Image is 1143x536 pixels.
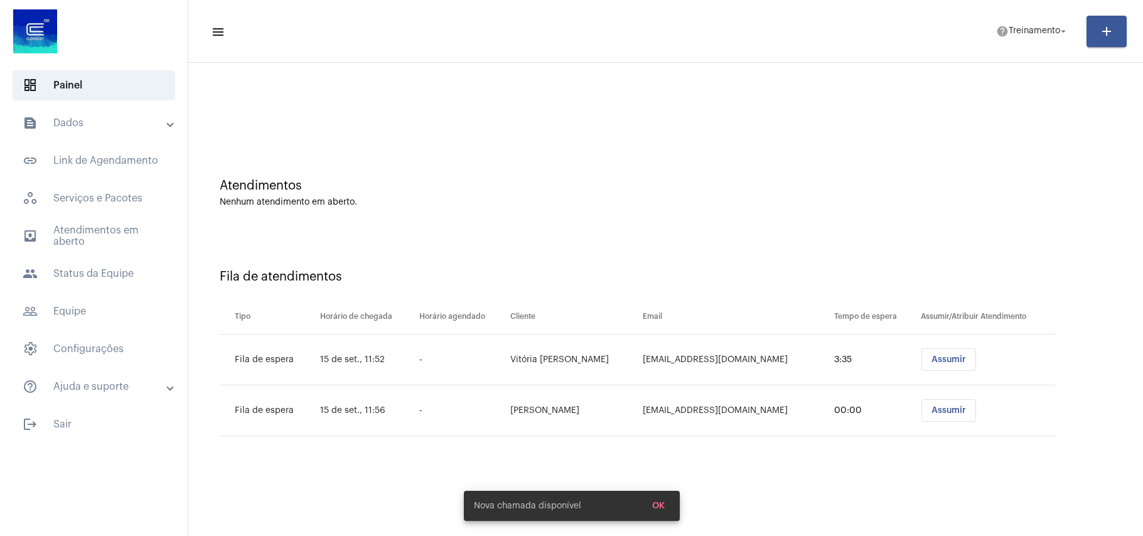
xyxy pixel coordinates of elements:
span: Assumir [931,355,966,364]
span: Configurações [13,334,175,364]
mat-expansion-panel-header: sidenav iconAjuda e suporte [8,372,188,402]
th: Horário de chegada [317,299,416,335]
span: Serviços e Pacotes [13,183,175,213]
th: Assumir/Atribuir Atendimento [918,299,1055,335]
button: Assumir [921,348,976,371]
mat-icon: help [996,25,1009,38]
th: Email [640,299,830,335]
mat-expansion-panel-header: sidenav iconDados [8,108,188,138]
img: d4669ae0-8c07-2337-4f67-34b0df7f5ae4.jpeg [10,6,60,56]
mat-chip-list: selection [921,348,1055,371]
span: sidenav icon [23,341,38,356]
td: [PERSON_NAME] [507,385,640,436]
mat-icon: sidenav icon [23,266,38,281]
th: Tipo [220,299,317,335]
span: Link de Agendamento [13,146,175,176]
button: OK [642,495,675,517]
button: Treinamento [989,19,1076,44]
mat-icon: sidenav icon [23,304,38,319]
td: 3:35 [831,335,918,385]
span: Nova chamada disponível [474,500,581,512]
th: Tempo de espera [831,299,918,335]
div: Fila de atendimentos [220,270,1112,284]
td: 15 de set., 11:52 [317,335,416,385]
mat-panel-title: Dados [23,115,168,131]
td: Vitória [PERSON_NAME] [507,335,640,385]
span: Painel [13,70,175,100]
td: - [416,385,507,436]
span: Treinamento [1009,27,1060,36]
span: sidenav icon [23,78,38,93]
div: Nenhum atendimento em aberto. [220,198,1112,207]
td: Fila de espera [220,385,317,436]
td: 00:00 [831,385,918,436]
mat-icon: sidenav icon [23,115,38,131]
mat-chip-list: selection [921,399,1055,422]
mat-icon: sidenav icon [23,417,38,432]
td: [EMAIL_ADDRESS][DOMAIN_NAME] [640,385,830,436]
th: Cliente [507,299,640,335]
td: 15 de set., 11:56 [317,385,416,436]
mat-icon: sidenav icon [23,153,38,168]
span: Atendimentos em aberto [13,221,175,251]
mat-icon: sidenav icon [211,24,223,40]
span: Assumir [931,406,966,415]
mat-icon: add [1099,24,1114,39]
span: sidenav icon [23,191,38,206]
button: Assumir [921,399,976,422]
td: - [416,335,507,385]
td: Fila de espera [220,335,317,385]
mat-icon: sidenav icon [23,228,38,244]
td: [EMAIL_ADDRESS][DOMAIN_NAME] [640,335,830,385]
span: Equipe [13,296,175,326]
span: Sair [13,409,175,439]
span: Status da Equipe [13,259,175,289]
div: Atendimentos [220,179,1112,193]
mat-panel-title: Ajuda e suporte [23,379,168,394]
span: OK [652,501,665,510]
mat-icon: arrow_drop_down [1058,26,1069,37]
th: Horário agendado [416,299,507,335]
mat-icon: sidenav icon [23,379,38,394]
